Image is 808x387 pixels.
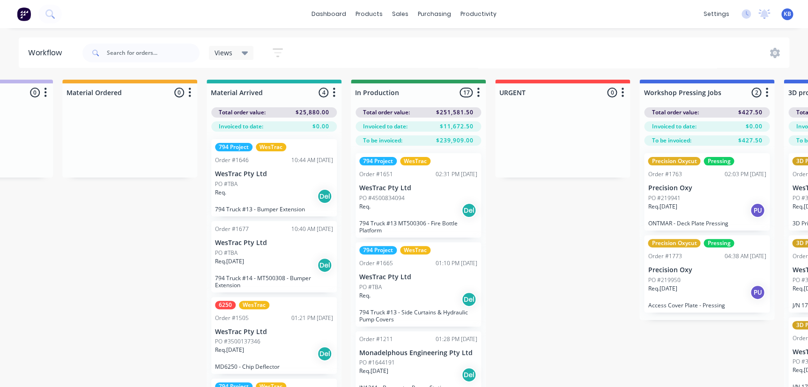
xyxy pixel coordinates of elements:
div: 02:31 PM [DATE] [436,170,477,179]
div: WesTrac [256,143,286,151]
div: productivity [456,7,501,21]
p: WesTrac Pty Ltd [215,328,333,336]
div: 794 ProjectWesTracOrder #166501:10 PM [DATE]WesTrac Pty LtdPO #TBAReq.Del794 Truck #13 - Side Cur... [356,242,481,327]
p: Req. [DATE] [215,257,244,266]
div: Pressing [704,157,734,165]
div: 01:28 PM [DATE] [436,335,477,343]
p: Req. [DATE] [359,367,388,375]
div: 794 ProjectWesTracOrder #165102:31 PM [DATE]WesTrac Pty LtdPO #4500834094Req.Del794 Truck #13 MT5... [356,153,481,238]
div: purchasing [413,7,456,21]
div: settings [699,7,734,21]
div: 10:40 AM [DATE] [291,225,333,233]
span: $427.50 [738,108,762,117]
div: Order #1665 [359,259,393,268]
div: Order #1505 [215,314,249,322]
div: WesTrac [400,157,430,165]
div: Order #167710:40 AM [DATE]WesTrac Pty LtdPO #TBAReq.[DATE]Del794 Truck #14 - MT500308 - Bumper Ex... [211,221,337,292]
div: PU [750,203,765,218]
p: PO #TBA [359,283,382,291]
span: To be invoiced: [363,136,402,145]
span: KB [784,10,791,18]
div: Del [461,367,476,382]
div: sales [387,7,413,21]
p: WesTrac Pty Ltd [359,184,477,192]
span: $251,581.50 [436,108,474,117]
div: 10:44 AM [DATE] [291,156,333,164]
p: PO #TBA [215,180,237,188]
p: 794 Truck #13 - Side Curtains & Hydraulic Pump Covers [359,309,477,323]
p: WesTrac Pty Ltd [215,239,333,247]
div: Precision OxycutPressingOrder #176302:03 PM [DATE]Precision OxyPO #219941Req.[DATE]PUONTMAR - Dec... [644,153,770,231]
p: Precision Oxy [648,184,766,192]
p: 794 Truck #14 - MT500308 - Bumper Extension [215,275,333,289]
div: Del [461,203,476,218]
p: Req. [359,202,371,211]
div: Order #1646 [215,156,249,164]
div: Precision Oxycut [648,239,700,247]
div: Del [317,189,332,204]
span: $427.50 [738,136,762,145]
p: MD6250 - Chip Deflector [215,363,333,370]
div: Order #1651 [359,170,393,179]
p: Req. [DATE] [648,202,677,211]
div: PU [750,285,765,300]
div: products [351,7,387,21]
div: WesTrac [400,246,430,254]
div: 794 Project [359,246,397,254]
p: Precision Oxy [648,266,766,274]
p: PO #4500834094 [359,194,405,202]
div: 6250WesTracOrder #150501:21 PM [DATE]WesTrac Pty LtdPO #3500137346Req.[DATE]DelMD6250 - Chip Defl... [211,297,337,374]
span: Views [215,48,232,58]
span: Total order value: [363,108,410,117]
div: Del [317,258,332,273]
p: WesTrac Pty Ltd [215,170,333,178]
div: 01:10 PM [DATE] [436,259,477,268]
span: Invoiced to date: [219,122,263,131]
a: dashboard [307,7,351,21]
p: PO #219950 [648,276,680,284]
p: Monadelphous Engineering Pty Ltd [359,349,477,357]
p: Req. [DATE] [215,346,244,354]
div: Precision OxycutPressingOrder #177304:38 AM [DATE]Precision OxyPO #219950Req.[DATE]PUAccess Cover... [644,235,770,313]
span: $25,880.00 [296,108,329,117]
p: ONTMAR - Deck Plate Pressing [648,220,766,227]
div: Precision Oxycut [648,157,700,165]
span: $0.00 [745,122,762,131]
p: PO #219941 [648,194,680,202]
div: 01:21 PM [DATE] [291,314,333,322]
p: Access Cover Plate - Pressing [648,302,766,309]
div: 6250 [215,301,236,309]
div: WesTrac [239,301,269,309]
div: Order #1763 [648,170,682,179]
span: $11,672.50 [440,122,474,131]
p: Req. [215,188,226,197]
p: PO #1644191 [359,358,395,367]
div: Order #1773 [648,252,682,260]
img: Factory [17,7,31,21]
div: Pressing [704,239,734,247]
p: WesTrac Pty Ltd [359,273,477,281]
span: To be invoiced: [652,136,691,145]
div: 794 Project [359,157,397,165]
span: $0.00 [312,122,329,131]
div: Del [317,346,332,361]
div: Order #1677 [215,225,249,233]
div: 02:03 PM [DATE] [724,170,766,179]
div: Del [461,292,476,307]
p: 794 Truck #13 MT500306 - Fire Bottle Platform [359,220,477,234]
p: 794 Truck #13 - Bumper Extension [215,206,333,213]
p: Req. [DATE] [648,284,677,293]
span: Total order value: [219,108,266,117]
div: Order #1211 [359,335,393,343]
input: Search for orders... [107,44,200,62]
span: Invoiced to date: [363,122,408,131]
div: 794 ProjectWesTracOrder #164610:44 AM [DATE]WesTrac Pty LtdPO #TBAReq.Del794 Truck #13 - Bumper E... [211,139,337,216]
div: 04:38 AM [DATE] [724,252,766,260]
p: PO #3500137346 [215,337,260,346]
div: Workflow [28,47,67,59]
span: Total order value: [652,108,698,117]
p: Req. [359,291,371,300]
p: PO #TBA [215,249,237,257]
span: Invoiced to date: [652,122,696,131]
div: 794 Project [215,143,252,151]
